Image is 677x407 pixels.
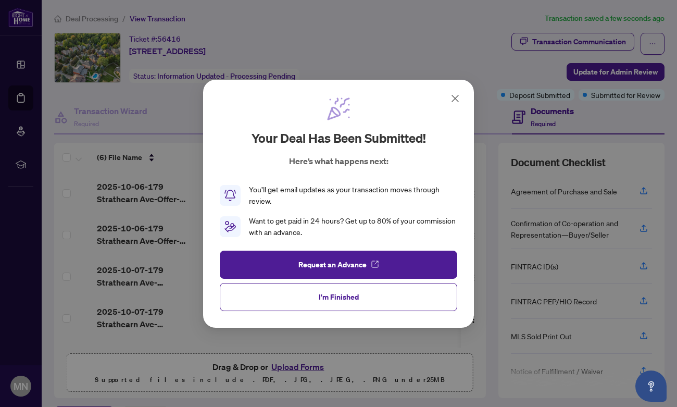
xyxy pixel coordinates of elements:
[220,250,457,278] button: Request an Advance
[319,288,359,305] span: I'm Finished
[249,184,457,207] div: You’ll get email updates as your transaction moves through review.
[252,130,426,146] h2: Your deal has been submitted!
[298,256,367,273] span: Request an Advance
[635,371,667,402] button: Open asap
[220,282,457,311] button: I'm Finished
[289,155,388,167] p: Here’s what happens next:
[249,215,457,238] div: Want to get paid in 24 hours? Get up to 80% of your commission with an advance.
